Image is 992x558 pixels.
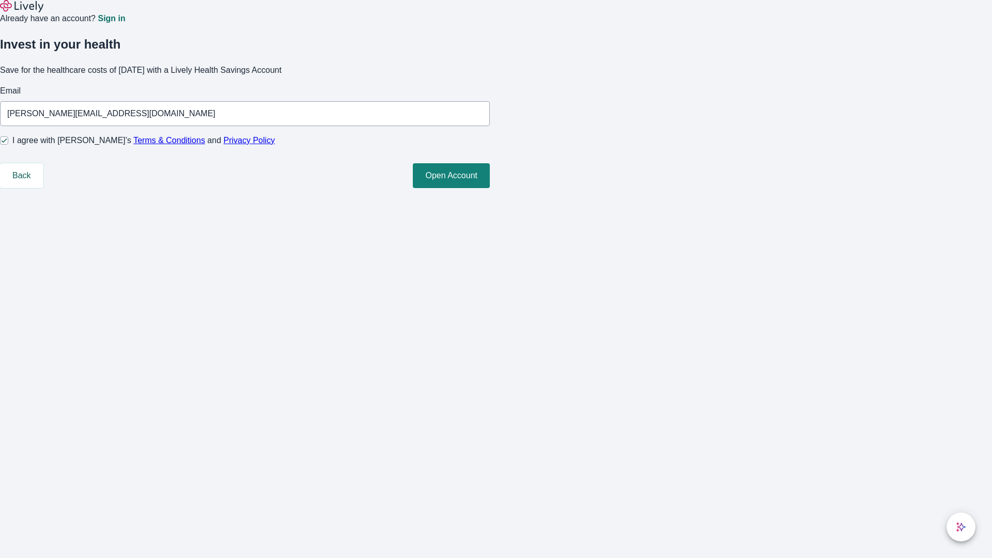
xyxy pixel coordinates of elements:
button: Open Account [413,163,490,188]
a: Sign in [98,14,125,23]
a: Privacy Policy [224,136,275,145]
svg: Lively AI Assistant [956,522,966,532]
button: chat [947,513,975,541]
a: Terms & Conditions [133,136,205,145]
span: I agree with [PERSON_NAME]’s and [12,134,275,147]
